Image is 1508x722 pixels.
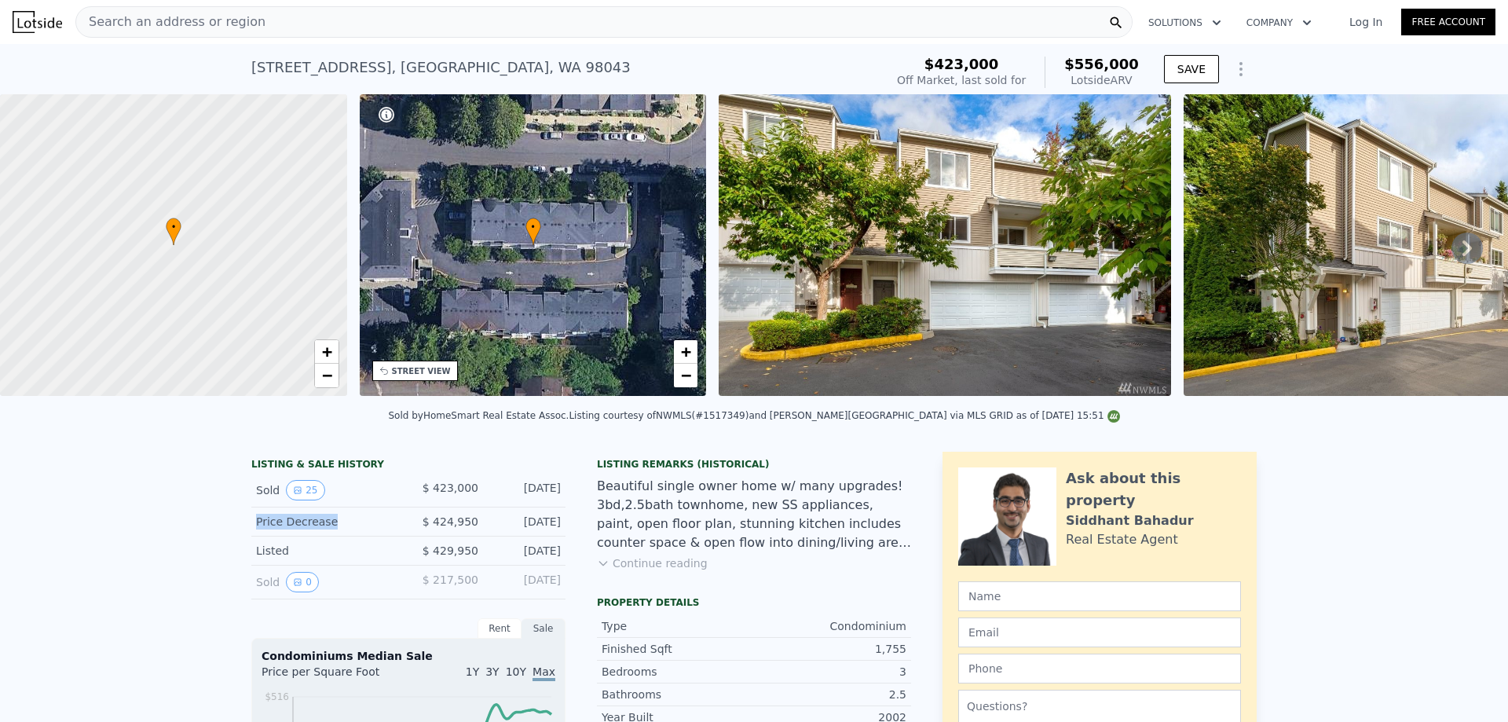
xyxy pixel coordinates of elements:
[754,618,906,634] div: Condominium
[423,482,478,494] span: $ 423,000
[681,342,691,361] span: +
[251,57,631,79] div: [STREET_ADDRESS] , [GEOGRAPHIC_DATA] , WA 98043
[597,596,911,609] div: Property details
[13,11,62,33] img: Lotside
[315,364,339,387] a: Zoom out
[423,574,478,586] span: $ 217,500
[256,480,396,500] div: Sold
[286,572,319,592] button: View historical data
[754,664,906,680] div: 3
[466,665,479,678] span: 1Y
[321,365,331,385] span: −
[754,687,906,702] div: 2.5
[423,515,478,528] span: $ 424,950
[1164,55,1219,83] button: SAVE
[681,365,691,385] span: −
[602,641,754,657] div: Finished Sqft
[958,654,1241,684] input: Phone
[262,664,408,689] div: Price per Square Foot
[256,514,396,530] div: Price Decrease
[166,218,181,245] div: •
[423,544,478,557] span: $ 429,950
[256,543,396,559] div: Listed
[388,410,569,421] div: Sold by HomeSmart Real Estate Assoc .
[286,480,324,500] button: View historical data
[506,665,526,678] span: 10Y
[1330,14,1401,30] a: Log In
[491,514,561,530] div: [DATE]
[525,218,541,245] div: •
[491,543,561,559] div: [DATE]
[958,618,1241,647] input: Email
[491,572,561,592] div: [DATE]
[392,365,451,377] div: STREET VIEW
[1066,530,1178,549] div: Real Estate Agent
[478,618,522,639] div: Rent
[754,641,906,657] div: 1,755
[597,477,911,552] div: Beautiful single owner home w/ many upgrades! 3bd,2.5bath townhome, new SS appliances, paint, ope...
[533,665,555,681] span: Max
[597,555,708,571] button: Continue reading
[924,56,999,72] span: $423,000
[262,648,555,664] div: Condominiums Median Sale
[602,664,754,680] div: Bedrooms
[1066,467,1241,511] div: Ask about this property
[1225,53,1257,85] button: Show Options
[1066,511,1194,530] div: Siddhant Bahadur
[597,458,911,471] div: Listing Remarks (Historical)
[958,581,1241,611] input: Name
[602,687,754,702] div: Bathrooms
[525,220,541,234] span: •
[1064,72,1139,88] div: Lotside ARV
[1136,9,1234,37] button: Solutions
[491,480,561,500] div: [DATE]
[1401,9,1495,35] a: Free Account
[485,665,499,678] span: 3Y
[315,340,339,364] a: Zoom in
[674,364,697,387] a: Zoom out
[897,72,1026,88] div: Off Market, last sold for
[1234,9,1324,37] button: Company
[522,618,565,639] div: Sale
[265,691,289,702] tspan: $516
[251,458,565,474] div: LISTING & SALE HISTORY
[321,342,331,361] span: +
[256,572,396,592] div: Sold
[1107,410,1120,423] img: NWMLS Logo
[166,220,181,234] span: •
[569,410,1119,421] div: Listing courtesy of NWMLS (#1517349) and [PERSON_NAME][GEOGRAPHIC_DATA] via MLS GRID as of [DATE]...
[674,340,697,364] a: Zoom in
[719,94,1171,396] img: Sale: 128194641 Parcel: 103458271
[1064,56,1139,72] span: $556,000
[602,618,754,634] div: Type
[76,13,265,31] span: Search an address or region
